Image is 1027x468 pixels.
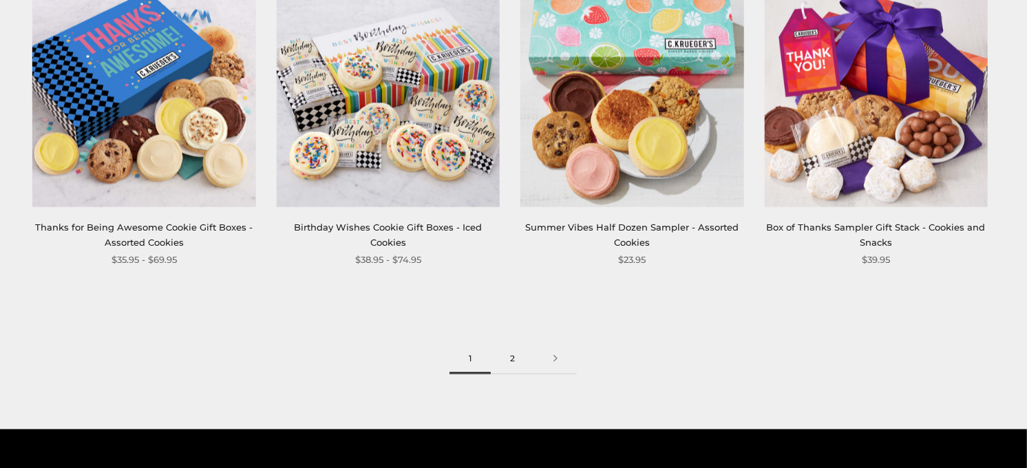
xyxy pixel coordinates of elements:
[862,253,890,267] span: $39.95
[534,343,577,374] a: Next page
[11,416,142,457] iframe: Sign Up via Text for Offers
[767,222,986,247] a: Box of Thanks Sampler Gift Stack - Cookies and Snacks
[294,222,482,247] a: Birthday Wishes Cookie Gift Boxes - Iced Cookies
[618,253,646,267] span: $23.95
[449,343,491,374] span: 1
[112,253,177,267] span: $35.95 - $69.95
[35,222,253,247] a: Thanks for Being Awesome Cookie Gift Boxes - Assorted Cookies
[491,343,534,374] a: 2
[355,253,421,267] span: $38.95 - $74.95
[525,222,739,247] a: Summer Vibes Half Dozen Sampler - Assorted Cookies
